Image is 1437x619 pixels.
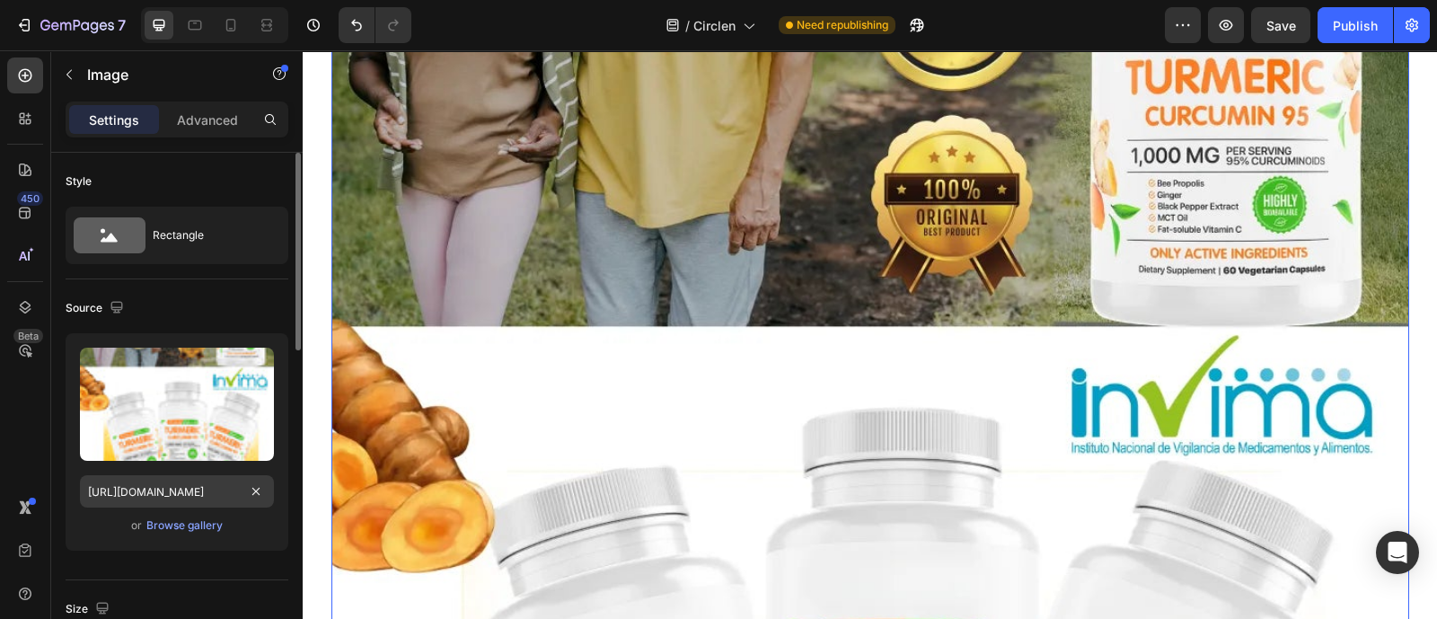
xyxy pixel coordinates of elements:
span: or [131,515,142,536]
button: Publish [1318,7,1393,43]
div: 450 [17,191,43,206]
div: Open Intercom Messenger [1376,531,1419,574]
div: Publish [1333,16,1378,35]
div: Source [66,296,128,321]
span: Need republishing [797,17,888,33]
button: 7 [7,7,134,43]
iframe: Design area [303,50,1437,619]
div: Undo/Redo [339,7,411,43]
span: Circlen [693,16,736,35]
p: Settings [89,111,139,129]
button: Browse gallery [145,517,224,535]
span: / [685,16,690,35]
div: Beta [13,329,43,343]
div: Style [66,173,92,190]
p: 7 [118,14,126,36]
img: preview-image [80,348,274,461]
span: Save [1266,18,1296,33]
div: Browse gallery [146,517,223,534]
input: https://example.com/image.jpg [80,475,274,508]
p: Advanced [177,111,238,129]
button: Save [1251,7,1310,43]
div: Rectangle [153,215,262,256]
p: Image [87,64,240,85]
